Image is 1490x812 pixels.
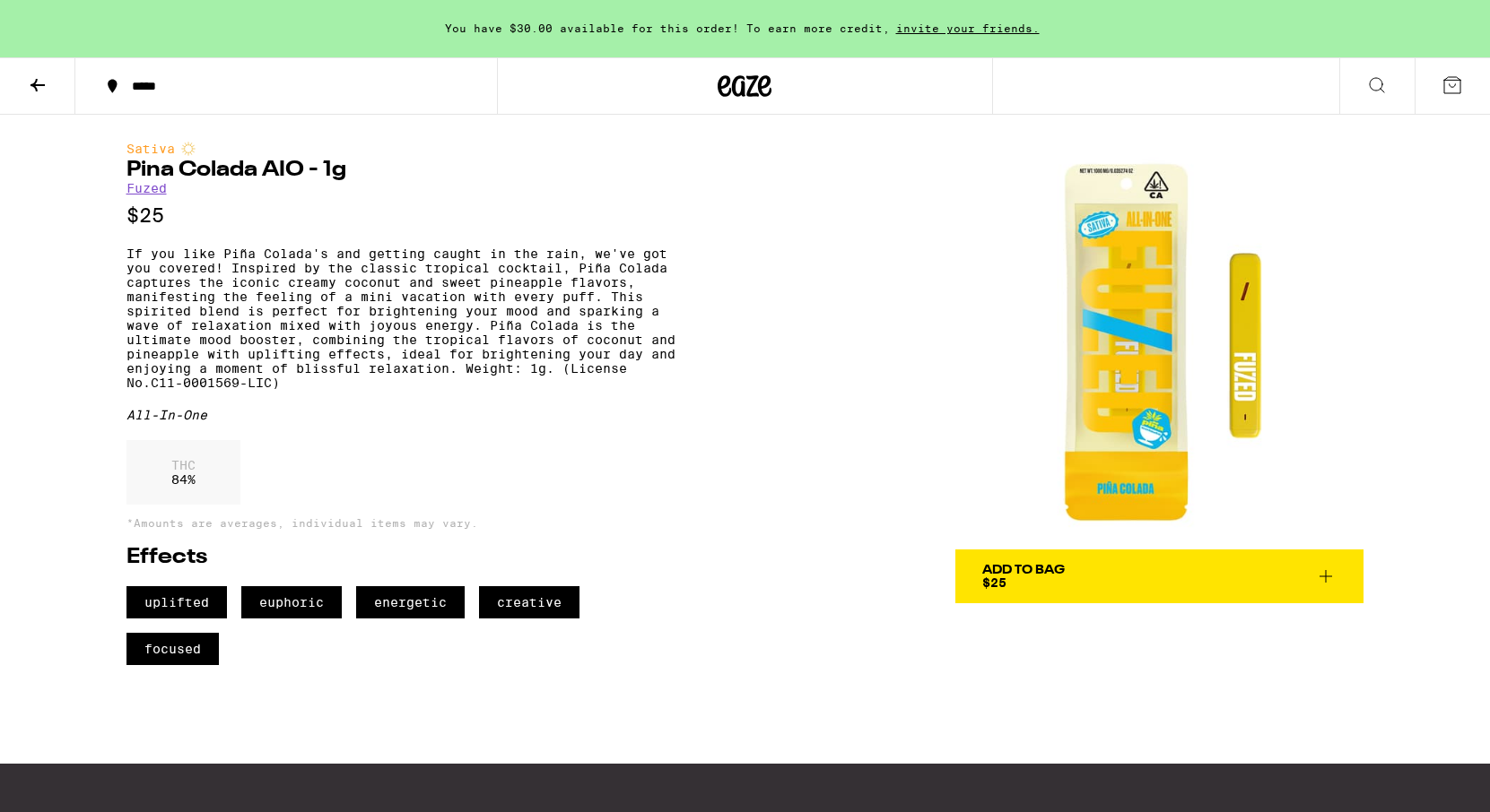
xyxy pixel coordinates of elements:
[445,22,890,34] span: You have $30.00 available for this order! To earn more credit,
[982,564,1065,576] div: Add To Bag
[982,575,1006,590] span: $25
[126,547,684,568] h2: Effects
[241,586,342,618] span: euphoric
[126,517,684,529] p: *Amounts are averages, individual items may vary.
[356,586,465,618] span: energetic
[126,586,227,618] span: uplifted
[126,142,684,156] div: Sativa
[126,633,219,665] span: focused
[126,246,684,390] p: If you like Piña Colada's and getting caught in the rain, we've got you covered! Inspired by the ...
[181,142,196,156] img: sativaColor.svg
[955,549,1364,603] button: Add To Bag$25
[890,22,1046,34] span: invite your friends.
[126,204,684,227] p: $25
[126,440,240,505] div: 84 %
[126,408,684,422] div: All-In-One
[955,142,1364,549] img: Fuzed - Pina Colada AIO - 1g
[126,160,684,181] h1: Pina Colada AIO - 1g
[126,181,167,195] a: Fuzed
[171,458,196,472] p: THC
[479,586,579,618] span: creative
